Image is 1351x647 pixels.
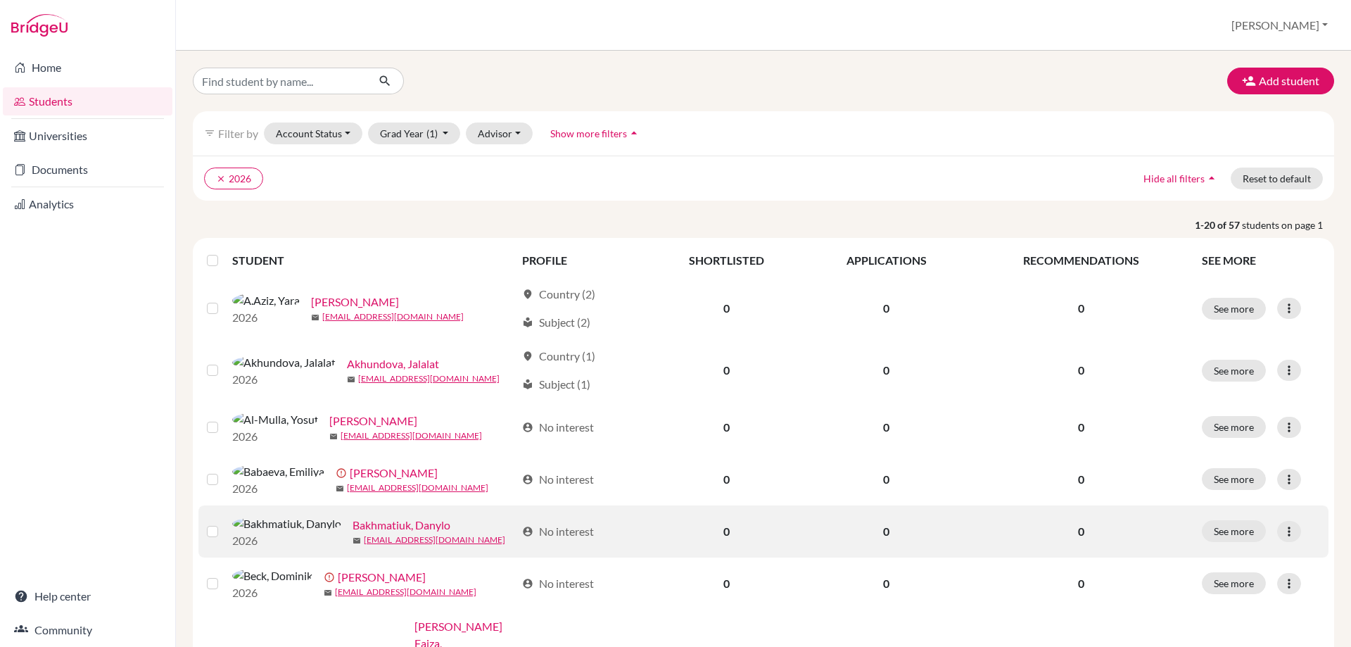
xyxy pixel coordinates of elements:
a: [PERSON_NAME] [311,294,399,310]
span: mail [311,313,319,322]
div: No interest [522,523,594,540]
button: See more [1202,360,1266,382]
span: students on page 1 [1242,218,1334,232]
i: arrow_drop_up [1205,171,1219,185]
div: Subject (2) [522,314,590,331]
img: Akhundova, Jalalat [232,354,336,371]
p: 0 [977,362,1185,379]
img: Bridge-U [11,14,68,37]
button: Grad Year(1) [368,123,461,144]
span: Show more filters [550,127,627,139]
span: mail [353,536,361,545]
div: Country (1) [522,348,595,365]
strong: 1-20 of 57 [1195,218,1242,232]
a: [PERSON_NAME] [338,569,426,586]
td: 0 [804,505,968,558]
span: account_circle [522,422,533,433]
button: See more [1202,298,1266,320]
button: [PERSON_NAME] [1225,12,1334,39]
td: 0 [649,505,804,558]
button: See more [1202,520,1266,542]
td: 0 [804,453,968,505]
div: Subject (1) [522,376,590,393]
p: 2026 [232,309,300,326]
td: 0 [649,401,804,453]
p: 2026 [232,532,341,549]
a: Community [3,616,172,644]
p: 0 [977,523,1185,540]
span: mail [336,484,344,493]
td: 0 [804,401,968,453]
button: Hide all filtersarrow_drop_up [1131,168,1231,189]
p: 0 [977,419,1185,436]
div: No interest [522,471,594,488]
th: PROFILE [514,244,649,277]
span: account_circle [522,526,533,537]
i: arrow_drop_up [627,126,641,140]
td: 0 [649,339,804,401]
button: See more [1202,468,1266,490]
span: local_library [522,379,533,390]
button: See more [1202,572,1266,594]
button: clear2026 [204,168,263,189]
p: 0 [977,575,1185,592]
button: Add student [1227,68,1334,94]
a: Universities [3,122,172,150]
a: [EMAIL_ADDRESS][DOMAIN_NAME] [322,310,464,323]
img: A.Aziz, Yara [232,292,300,309]
input: Find student by name... [193,68,367,94]
span: mail [347,375,355,384]
a: [EMAIL_ADDRESS][DOMAIN_NAME] [335,586,476,598]
button: Account Status [264,123,362,144]
i: clear [216,174,226,184]
img: Bakhmatiuk, Danylo [232,515,341,532]
th: STUDENT [232,244,514,277]
td: 0 [804,558,968,610]
td: 0 [649,453,804,505]
a: [PERSON_NAME] [350,465,438,482]
span: Hide all filters [1143,172,1205,184]
a: [PERSON_NAME] [329,413,417,429]
button: Reset to default [1231,168,1323,189]
a: [EMAIL_ADDRESS][DOMAIN_NAME] [341,429,482,442]
th: SEE MORE [1193,244,1328,277]
a: Analytics [3,190,172,218]
p: 0 [977,471,1185,488]
th: APPLICATIONS [804,244,968,277]
a: Students [3,87,172,115]
span: mail [329,432,338,441]
a: Help center [3,582,172,610]
span: (1) [426,127,438,139]
span: location_on [522,289,533,300]
div: No interest [522,575,594,592]
span: account_circle [522,578,533,589]
span: account_circle [522,474,533,485]
button: Advisor [466,123,533,144]
span: local_library [522,317,533,328]
p: 2026 [232,584,312,601]
button: Show more filtersarrow_drop_up [538,123,653,144]
td: 0 [804,339,968,401]
div: No interest [522,419,594,436]
span: error_outline [336,467,350,479]
span: mail [324,589,332,597]
td: 0 [804,277,968,339]
a: [EMAIL_ADDRESS][DOMAIN_NAME] [358,372,500,385]
p: 2026 [232,428,318,445]
span: Filter by [218,127,258,140]
div: Country (2) [522,286,595,303]
img: Beck, Dominik [232,567,312,584]
th: SHORTLISTED [649,244,804,277]
a: Bakhmatiuk, Danylo [353,517,450,534]
i: filter_list [204,127,215,139]
img: Babaeva, Emiliya [232,463,324,480]
a: Documents [3,156,172,184]
button: See more [1202,416,1266,438]
span: location_on [522,351,533,362]
p: 0 [977,300,1185,317]
td: 0 [649,558,804,610]
a: Akhundova, Jalalat [347,356,439,372]
img: Al-Mulla, Yosuf [232,411,318,428]
span: error_outline [324,572,338,583]
th: RECOMMENDATIONS [969,244,1193,277]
